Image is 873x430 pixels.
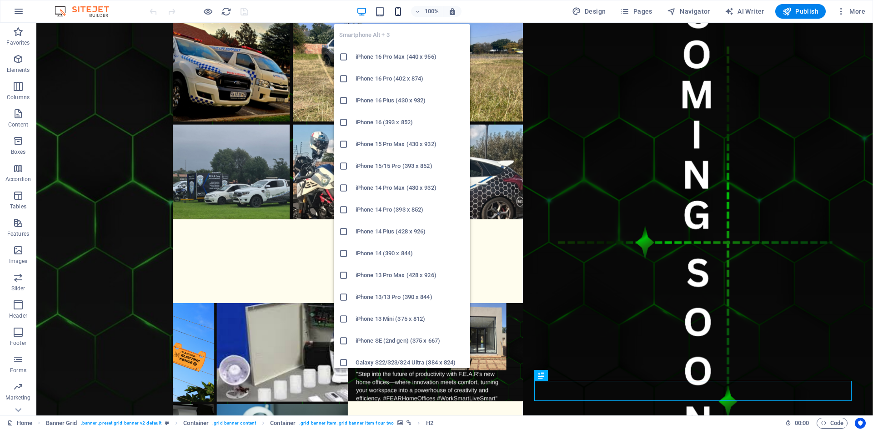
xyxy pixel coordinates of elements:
button: AI Writer [721,4,768,19]
a: Click to cancel selection. Double-click to open Pages [7,418,32,429]
h6: iPhone 14 Pro Max (430 x 932) [356,182,465,193]
i: On resize automatically adjust zoom level to fit chosen device. [448,7,457,15]
p: Images [9,258,28,265]
img: Editor Logo [52,6,120,17]
button: Pages [617,4,656,19]
button: Design [568,4,610,19]
span: Navigator [667,7,710,16]
p: Content [8,121,28,128]
button: More [833,4,869,19]
h6: iPhone 16 Pro (402 x 874) [356,73,465,84]
h6: iPhone 13/13 Pro (390 x 844) [356,292,465,303]
i: Reload page [221,6,231,17]
p: Footer [10,339,26,347]
button: reload [221,6,231,17]
span: . grid-banner-item .grid-banner-item-four-two [299,418,394,429]
h6: Galaxy S22/S23/S24 Ultra (384 x 824) [356,357,465,368]
span: Publish [783,7,818,16]
h6: iPhone SE (2nd gen) (375 x 667) [356,335,465,346]
nav: breadcrumb [46,418,433,429]
span: : [801,420,803,426]
span: More [837,7,865,16]
p: Accordion [5,176,31,183]
p: Elements [7,66,30,74]
h6: iPhone 15/15 Pro (393 x 852) [356,161,465,172]
h6: iPhone 13 Mini (375 x 812) [356,314,465,324]
h6: iPhone 16 Pro Max (440 x 956) [356,51,465,62]
div: Design (Ctrl+Alt+Y) [568,4,610,19]
p: Boxes [11,148,26,156]
button: Code [817,418,848,429]
h6: iPhone 16 Plus (430 x 932) [356,95,465,106]
i: This element is linked [406,420,411,425]
span: 00 00 [795,418,809,429]
i: This element contains a background [397,420,403,425]
button: 100% [411,6,443,17]
button: Navigator [663,4,714,19]
span: Code [821,418,843,429]
h6: iPhone 13 Pro Max (428 x 926) [356,270,465,281]
h6: iPhone 14 (390 x 844) [356,248,465,259]
span: . grid-banner-content [212,418,256,429]
button: Publish [775,4,826,19]
span: Design [572,7,606,16]
p: Slider [11,285,25,292]
p: Columns [7,94,30,101]
p: Favorites [6,39,30,46]
h6: iPhone 14 Plus (428 x 926) [356,226,465,237]
h6: iPhone 16 (393 x 852) [356,117,465,128]
button: Usercentrics [855,418,866,429]
i: This element is a customizable preset [165,420,169,425]
span: Click to select. Double-click to edit [270,418,296,429]
span: Pages [620,7,652,16]
button: Click here to leave preview mode and continue editing [202,6,213,17]
p: Marketing [5,394,30,401]
h6: 100% [425,6,439,17]
p: Tables [10,203,26,210]
span: Click to select. Double-click to edit [426,418,433,429]
h6: iPhone 14 Pro (393 x 852) [356,204,465,215]
span: Click to select. Double-click to edit [183,418,209,429]
h6: iPhone 15 Pro Max (430 x 932) [356,139,465,150]
p: Features [7,230,29,238]
p: Header [9,312,27,319]
span: AI Writer [725,7,764,16]
span: Click to select. Double-click to edit [46,418,77,429]
a: AboutF.E.A.R [136,182,487,273]
span: . banner .preset-grid-banner-v2-default [81,418,162,429]
p: Forms [10,367,26,374]
h6: Session time [785,418,809,429]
